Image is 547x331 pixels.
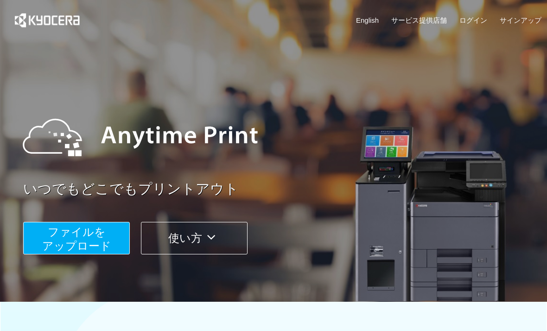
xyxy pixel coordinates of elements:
a: いつでもどこでもプリントアウト [23,179,547,199]
a: サインアップ [500,15,541,25]
a: ログイン [459,15,487,25]
button: ファイルを​​アップロード [23,222,130,254]
span: ファイルを ​​アップロード [42,226,111,252]
a: English [356,15,379,25]
button: 使い方 [141,222,248,254]
a: サービス提供店舗 [391,15,447,25]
